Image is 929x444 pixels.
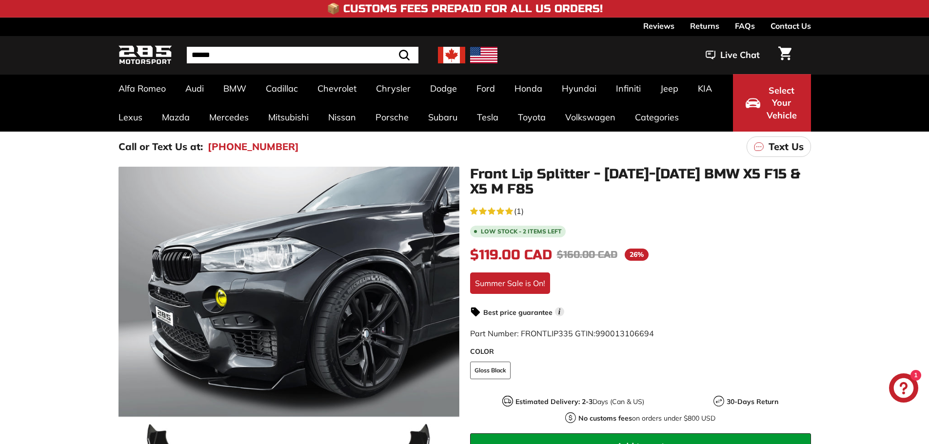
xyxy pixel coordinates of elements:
span: 26% [625,249,649,261]
a: Text Us [747,136,811,157]
span: $160.00 CAD [557,249,617,261]
inbox-online-store-chat: Shopify online store chat [886,373,921,405]
a: Contact Us [771,18,811,34]
span: $119.00 CAD [470,247,552,263]
p: Call or Text Us at: [119,139,203,154]
label: COLOR [470,347,811,357]
span: Select Your Vehicle [765,84,798,122]
a: Returns [690,18,719,34]
a: Dodge [420,74,467,103]
strong: Best price guarantee [483,308,553,317]
h4: 📦 Customs Fees Prepaid for All US Orders! [327,3,603,15]
a: Cadillac [256,74,308,103]
a: Hyundai [552,74,606,103]
a: KIA [688,74,722,103]
a: Porsche [366,103,418,132]
a: Alfa Romeo [109,74,176,103]
a: Cart [772,39,797,72]
span: Live Chat [720,49,760,61]
span: Low stock - 2 items left [481,229,562,234]
button: Select Your Vehicle [733,74,811,132]
a: Chevrolet [308,74,366,103]
h1: Front Lip Splitter - [DATE]-[DATE] BMW X5 F15 & X5 M F85 [470,167,811,197]
a: Toyota [508,103,555,132]
a: Nissan [318,103,366,132]
span: (1) [514,205,524,217]
p: Days (Can & US) [515,397,644,407]
strong: 30-Days Return [727,397,778,406]
a: Mitsubishi [258,103,318,132]
a: Lexus [109,103,152,132]
a: Ford [467,74,505,103]
button: Live Chat [693,43,772,67]
a: Honda [505,74,552,103]
a: 5.0 rating (1 votes) [470,204,811,217]
span: 990013106694 [595,328,654,338]
a: Mazda [152,103,199,132]
a: [PHONE_NUMBER] [208,139,299,154]
a: BMW [214,74,256,103]
a: FAQs [735,18,755,34]
input: Search [187,47,418,63]
a: Chrysler [366,74,420,103]
span: i [555,307,564,316]
a: Tesla [467,103,508,132]
span: Part Number: FRONTLIP335 GTIN: [470,328,654,338]
strong: Estimated Delivery: 2-3 [515,397,593,406]
a: Jeep [651,74,688,103]
div: Summer Sale is On! [470,272,550,294]
a: Infiniti [606,74,651,103]
p: on orders under $800 USD [578,413,715,424]
img: Logo_285_Motorsport_areodynamics_components [119,44,172,67]
a: Volkswagen [555,103,625,132]
a: Mercedes [199,103,258,132]
a: Subaru [418,103,467,132]
strong: No customs fees [578,414,632,423]
a: Reviews [643,18,674,34]
a: Categories [625,103,689,132]
p: Text Us [769,139,804,154]
a: Audi [176,74,214,103]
